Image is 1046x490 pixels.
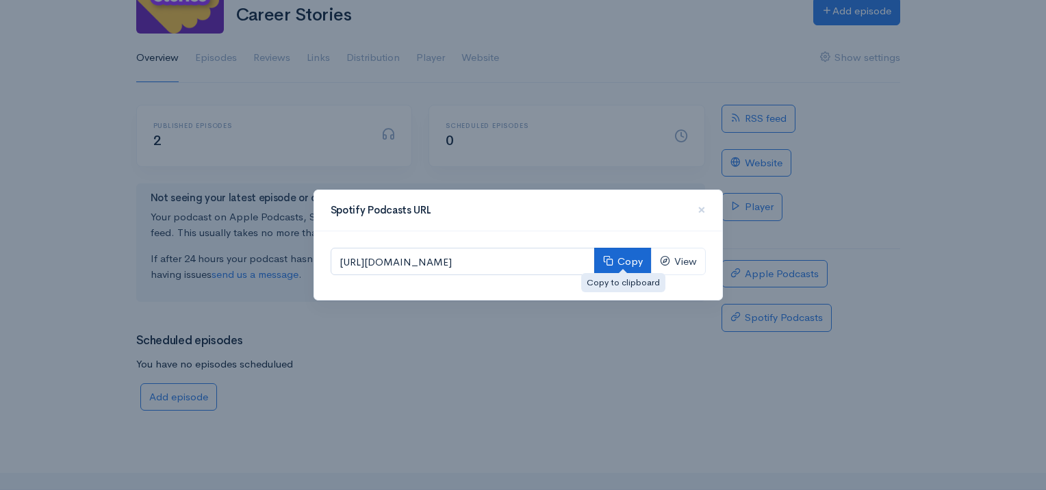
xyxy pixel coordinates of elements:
span: × [698,200,706,220]
a: View [651,248,706,276]
button: Close [698,203,706,218]
h4: Spotify Podcasts URL [331,205,698,216]
button: Copy [594,248,652,276]
div: Copy to clipboard [581,273,665,292]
